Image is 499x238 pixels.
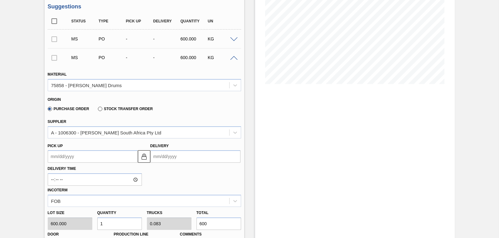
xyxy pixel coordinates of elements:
div: Purchase order [97,55,127,60]
div: 600.000 [179,36,209,41]
label: Stock Transfer Order [98,107,153,111]
div: Quantity [179,19,209,23]
div: - [152,36,182,41]
label: Purchase Order [48,107,89,111]
button: locked [138,150,150,163]
label: Material [48,72,67,77]
div: KG [206,36,236,41]
label: Production Line [114,232,148,236]
label: Door [48,232,59,236]
div: Manual Suggestion [70,55,100,60]
div: FOB [51,198,61,203]
img: locked [140,153,148,160]
input: mm/dd/yyyy [48,150,138,163]
div: Manual Suggestion [70,36,100,41]
label: Incoterm [48,188,68,192]
div: 600.000 [179,55,209,60]
div: Delivery [152,19,182,23]
div: KG [206,55,236,60]
div: - [152,55,182,60]
label: Delivery Time [48,164,142,173]
label: Lot size [48,208,92,217]
label: Supplier [48,119,66,124]
input: mm/dd/yyyy [150,150,240,163]
h3: Suggestions [48,3,241,10]
div: - [124,55,154,60]
div: Purchase order [97,36,127,41]
div: A - 1006300 - [PERSON_NAME] South Africa Pty Ltd [51,130,162,135]
label: Delivery [150,144,169,148]
div: - [124,36,154,41]
div: 75858 - [PERSON_NAME] Drums [51,82,122,88]
label: Pick up [48,144,63,148]
div: Status [70,19,100,23]
div: UN [206,19,236,23]
div: Pick up [124,19,154,23]
label: Quantity [97,211,116,215]
label: Trucks [147,211,162,215]
label: Origin [48,97,61,102]
label: Total [196,211,209,215]
div: Type [97,19,127,23]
